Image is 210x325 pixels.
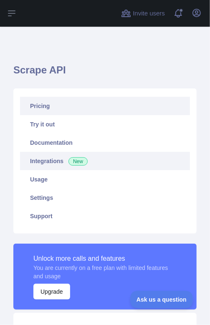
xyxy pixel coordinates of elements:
iframe: Toggle Customer Support [130,291,193,308]
a: Integrations New [20,152,190,170]
a: Support [20,207,190,225]
button: Upgrade [33,284,70,300]
div: You are currently on a free plan with limited features and usage [33,264,177,280]
span: New [68,157,88,166]
button: Invite users [119,7,167,20]
a: Pricing [20,97,190,115]
a: Documentation [20,134,190,152]
a: Usage [20,170,190,189]
h1: Scrape API [13,63,197,83]
a: Try it out [20,115,190,134]
div: Unlock more calls and features [33,254,177,264]
span: Invite users [133,9,165,18]
a: Settings [20,189,190,207]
